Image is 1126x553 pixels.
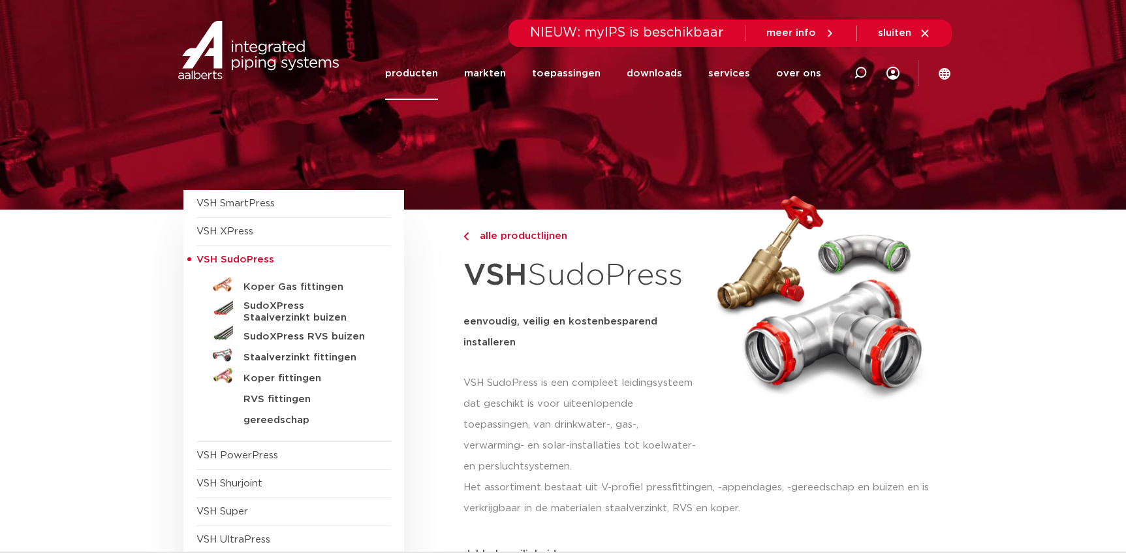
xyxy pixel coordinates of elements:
[886,47,899,100] div: my IPS
[385,47,438,100] a: producten
[243,415,373,426] h5: gereedschap
[463,232,469,241] img: chevron-right.svg
[708,47,750,100] a: services
[196,227,253,236] a: VSH XPress
[243,352,373,364] h5: Staalverzinkt fittingen
[463,251,700,301] h1: SudoPress
[385,47,821,100] nav: Menu
[472,231,567,241] span: alle productlijnen
[196,479,262,488] a: VSH Shurjoint
[463,477,943,519] p: Het assortiment bestaat uit V-profiel pressfittingen, -appendages, -gereedschap en buizen en is v...
[776,47,821,100] a: over ons
[196,507,248,516] a: VSH Super
[196,450,278,460] a: VSH PowerPress
[463,317,657,347] strong: eenvoudig, veilig en kostenbesparend installeren
[766,27,836,39] a: meer info
[464,47,506,100] a: markten
[766,28,816,38] span: meer info
[532,47,601,100] a: toepassingen
[243,394,373,405] h5: RVS fittingen
[196,295,391,324] a: SudoXPress Staalverzinkt buizen
[243,281,373,293] h5: Koper Gas fittingen
[196,198,275,208] a: VSH SmartPress
[878,27,931,39] a: sluiten
[196,366,391,387] a: Koper fittingen
[196,255,274,264] span: VSH SudoPress
[463,261,527,291] strong: VSH
[196,324,391,345] a: SudoXPress RVS buizen
[196,274,391,295] a: Koper Gas fittingen
[243,300,373,324] h5: SudoXPress Staalverzinkt buizen
[530,26,724,39] span: NIEUW: myIPS is beschikbaar
[627,47,682,100] a: downloads
[463,373,700,477] p: VSH SudoPress is een compleet leidingsysteem dat geschikt is voor uiteenlopende toepassingen, van...
[463,229,700,244] a: alle productlijnen
[243,373,373,385] h5: Koper fittingen
[196,407,391,428] a: gereedschap
[196,387,391,407] a: RVS fittingen
[243,331,373,343] h5: SudoXPress RVS buizen
[196,345,391,366] a: Staalverzinkt fittingen
[878,28,911,38] span: sluiten
[196,535,270,545] a: VSH UltraPress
